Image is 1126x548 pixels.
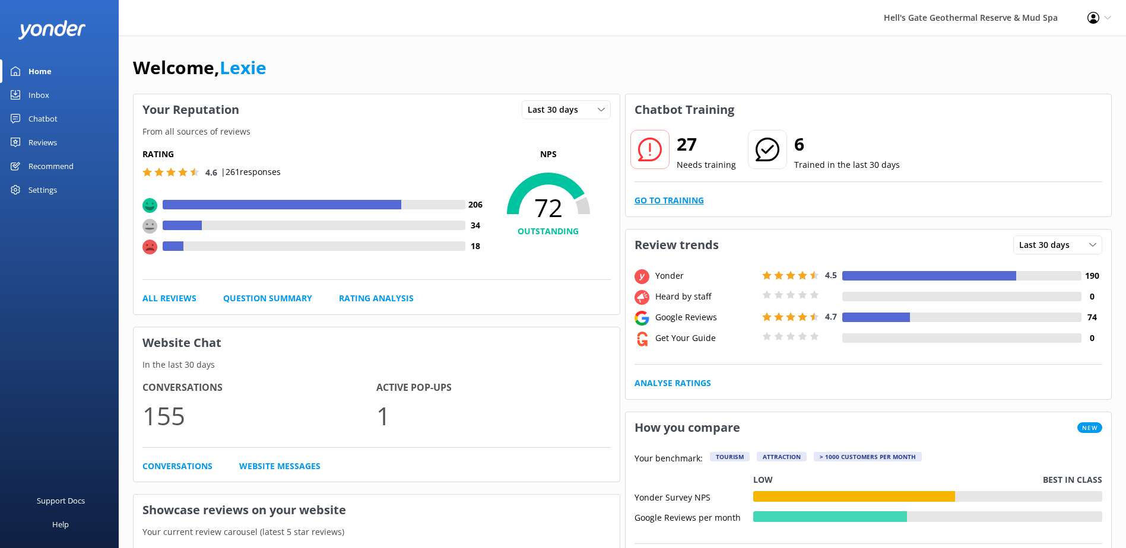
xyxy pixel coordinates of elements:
[133,53,267,82] h1: Welcome,
[134,125,620,138] p: From all sources of reviews
[28,107,58,130] div: Chatbot
[814,452,922,461] div: > 1000 customers per month
[18,20,86,40] img: yonder-white-logo.png
[486,225,611,238] h4: OUTSTANDING
[757,452,807,461] div: Attraction
[142,396,376,435] p: 155
[635,511,753,522] div: Google Reviews per month
[28,178,57,202] div: Settings
[142,292,196,305] a: All Reviews
[134,358,620,371] p: In the last 30 days
[1019,238,1077,251] span: Last 30 days
[635,452,703,466] p: Your benchmark:
[28,130,57,154] div: Reviews
[1081,332,1102,345] h4: 0
[635,377,711,390] a: Analyse Ratings
[1081,290,1102,303] h4: 0
[37,489,85,512] div: Support Docs
[28,59,52,83] div: Home
[652,269,759,282] div: Yonder
[635,491,753,502] div: Yonder Survey NPS
[376,380,610,396] h4: Active Pop-ups
[486,193,611,222] span: 72
[221,165,281,179] p: | 261 responses
[205,167,217,178] span: 4.6
[794,158,900,171] p: Trained in the last 30 days
[134,495,620,525] h3: Showcase reviews on your website
[1081,269,1102,282] h4: 190
[142,460,212,473] a: Conversations
[825,311,837,322] span: 4.7
[794,130,900,158] h2: 6
[465,198,486,211] h4: 206
[134,525,620,539] p: Your current review carousel (latest 5 star reviews)
[753,473,773,486] p: Low
[223,292,312,305] a: Question Summary
[1077,422,1102,433] span: New
[626,94,743,125] h3: Chatbot Training
[28,83,49,107] div: Inbox
[652,332,759,345] div: Get Your Guide
[652,290,759,303] div: Heard by staff
[376,396,610,435] p: 1
[677,158,736,171] p: Needs training
[635,194,704,207] a: Go to Training
[825,269,837,281] span: 4.5
[28,154,74,178] div: Recommend
[465,219,486,232] h4: 34
[134,327,620,358] h3: Website Chat
[626,412,749,443] h3: How you compare
[239,460,321,473] a: Website Messages
[710,452,750,461] div: Tourism
[52,512,69,536] div: Help
[652,311,759,324] div: Google Reviews
[220,55,267,79] a: Lexie
[142,380,376,396] h4: Conversations
[465,240,486,253] h4: 18
[1081,311,1102,324] h4: 74
[142,148,486,161] h5: Rating
[626,230,728,260] h3: Review trends
[339,292,414,305] a: Rating Analysis
[134,94,248,125] h3: Your Reputation
[528,103,585,116] span: Last 30 days
[486,148,611,161] p: NPS
[1043,473,1102,486] p: Best in class
[677,130,736,158] h2: 27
